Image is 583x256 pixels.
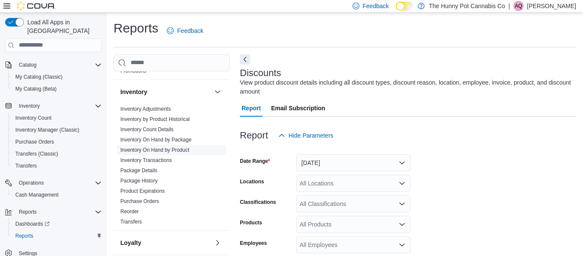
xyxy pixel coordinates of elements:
[120,88,211,96] button: Inventory
[120,198,159,205] span: Purchase Orders
[242,100,261,117] span: Report
[240,54,250,65] button: Next
[19,179,44,186] span: Operations
[12,84,60,94] a: My Catalog (Beta)
[19,209,37,215] span: Reports
[12,125,83,135] a: Inventory Manager (Classic)
[15,221,50,227] span: Dashboards
[120,88,147,96] h3: Inventory
[120,147,189,153] a: Inventory On Hand by Product
[2,59,105,71] button: Catalog
[15,101,43,111] button: Inventory
[120,127,174,132] a: Inventory Count Details
[9,71,105,83] button: My Catalog (Classic)
[120,178,157,184] a: Package History
[120,188,165,194] span: Product Expirations
[120,147,189,153] span: Inventory On Hand by Product
[12,149,102,159] span: Transfers (Classic)
[120,188,165,194] a: Product Expirations
[240,78,572,96] div: View product discount details including all discount types, discount reason, location, employee, ...
[120,126,174,133] span: Inventory Count Details
[12,72,66,82] a: My Catalog (Classic)
[275,127,337,144] button: Hide Parameters
[120,106,171,112] a: Inventory Adjustments
[9,160,105,172] button: Transfers
[213,87,223,97] button: Inventory
[12,72,102,82] span: My Catalog (Classic)
[120,219,142,225] a: Transfers
[120,208,139,215] span: Reorder
[177,26,203,35] span: Feedback
[9,112,105,124] button: Inventory Count
[9,148,105,160] button: Transfers (Classic)
[15,127,79,133] span: Inventory Manager (Classic)
[120,167,157,174] span: Package Details
[508,1,510,11] p: |
[120,177,157,184] span: Package History
[12,149,61,159] a: Transfers (Classic)
[120,157,172,164] span: Inventory Transactions
[15,178,47,188] button: Operations
[12,137,58,147] a: Purchase Orders
[429,1,505,11] p: The Hunny Pot Cannabis Co
[12,219,102,229] span: Dashboards
[12,190,62,200] a: Cash Management
[15,60,40,70] button: Catalog
[120,116,190,123] span: Inventory by Product Historical
[9,124,105,136] button: Inventory Manager (Classic)
[19,103,40,109] span: Inventory
[240,68,281,78] h3: Discounts
[213,238,223,248] button: Loyalty
[12,84,102,94] span: My Catalog (Beta)
[527,1,576,11] p: [PERSON_NAME]
[271,100,325,117] span: Email Subscription
[15,74,63,80] span: My Catalog (Classic)
[12,190,102,200] span: Cash Management
[120,238,211,247] button: Loyalty
[363,2,389,10] span: Feedback
[120,198,159,204] a: Purchase Orders
[15,162,37,169] span: Transfers
[399,180,405,187] button: Open list of options
[15,60,102,70] span: Catalog
[15,207,40,217] button: Reports
[9,189,105,201] button: Cash Management
[289,131,333,140] span: Hide Parameters
[15,138,54,145] span: Purchase Orders
[240,158,270,165] label: Date Range
[2,177,105,189] button: Operations
[163,22,207,39] a: Feedback
[24,18,102,35] span: Load All Apps in [GEOGRAPHIC_DATA]
[12,113,102,123] span: Inventory Count
[19,62,36,68] span: Catalog
[120,168,157,174] a: Package Details
[12,137,102,147] span: Purchase Orders
[513,1,524,11] div: Aleha Qureshi
[120,68,146,74] a: Promotions
[296,154,411,171] button: [DATE]
[120,106,171,112] span: Inventory Adjustments
[17,2,55,10] img: Cova
[240,240,267,247] label: Employees
[12,125,102,135] span: Inventory Manager (Classic)
[2,206,105,218] button: Reports
[15,115,52,121] span: Inventory Count
[240,199,276,206] label: Classifications
[120,218,142,225] span: Transfers
[15,232,33,239] span: Reports
[120,137,192,143] a: Inventory On Hand by Package
[15,101,102,111] span: Inventory
[9,218,105,230] a: Dashboards
[12,231,102,241] span: Reports
[12,219,53,229] a: Dashboards
[240,219,262,226] label: Products
[9,136,105,148] button: Purchase Orders
[515,1,522,11] span: AQ
[15,191,58,198] span: Cash Management
[120,116,190,122] a: Inventory by Product Historical
[399,200,405,207] button: Open list of options
[399,241,405,248] button: Open list of options
[12,231,37,241] a: Reports
[114,20,158,37] h1: Reports
[15,150,58,157] span: Transfers (Classic)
